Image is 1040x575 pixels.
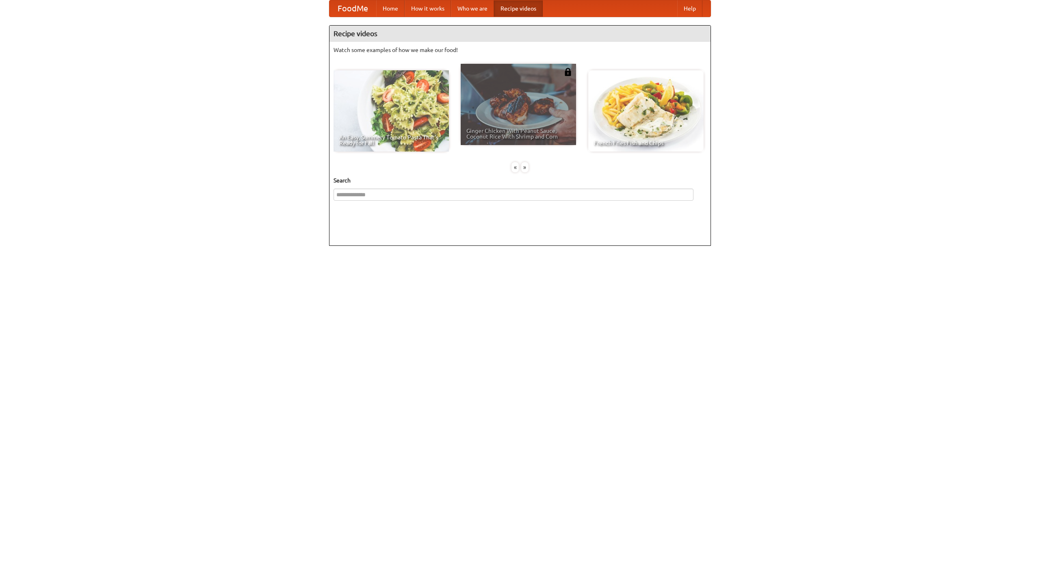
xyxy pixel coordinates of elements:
[334,46,706,54] p: Watch some examples of how we make our food!
[521,162,529,172] div: »
[329,26,711,42] h4: Recipe videos
[564,68,572,76] img: 483408.png
[451,0,494,17] a: Who we are
[334,176,706,184] h5: Search
[494,0,543,17] a: Recipe videos
[334,70,449,152] a: An Easy, Summery Tomato Pasta That's Ready for Fall
[376,0,405,17] a: Home
[594,140,698,146] span: French Fries Fish and Chips
[405,0,451,17] a: How it works
[677,0,702,17] a: Help
[588,70,704,152] a: French Fries Fish and Chips
[339,135,443,146] span: An Easy, Summery Tomato Pasta That's Ready for Fall
[511,162,519,172] div: «
[329,0,376,17] a: FoodMe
